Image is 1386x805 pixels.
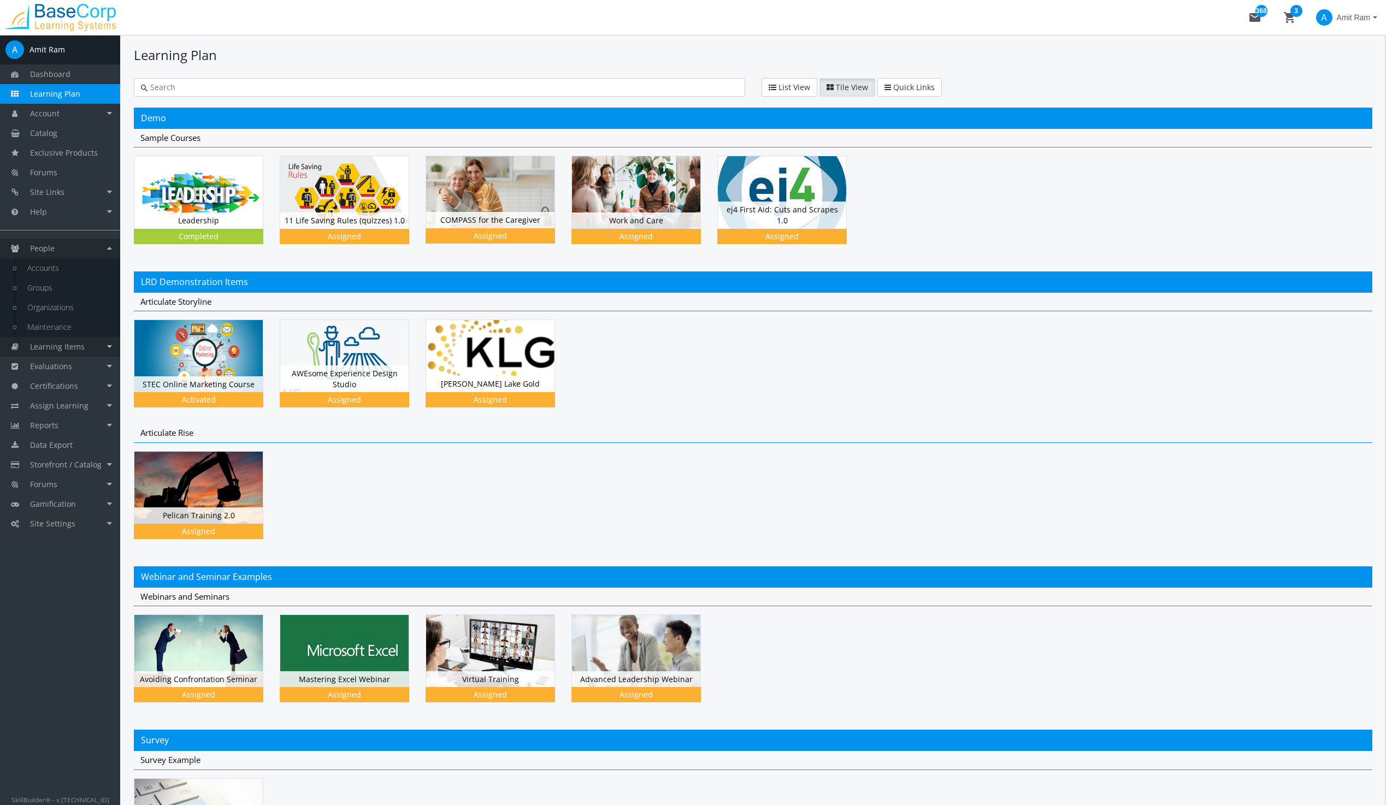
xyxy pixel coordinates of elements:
[30,44,65,55] div: Amit Ram
[30,147,98,158] span: Exclusive Products
[30,206,47,217] span: Help
[30,361,72,371] span: Evaluations
[30,400,89,411] span: Assign Learning
[778,82,810,92] span: List View
[30,499,76,509] span: Gamification
[141,571,272,583] span: Webinar and Seminar Examples
[426,212,555,228] div: COMPASS for the Caregiver
[574,689,699,700] div: Assigned
[16,317,120,337] a: Maintenance
[141,112,166,124] span: Demo
[426,319,571,424] div: [PERSON_NAME] Lake Gold
[134,671,263,688] div: Avoiding Confrontation Seminar
[574,231,699,242] div: Assigned
[282,231,407,242] div: Assigned
[719,231,845,242] div: Assigned
[893,82,935,92] span: Quick Links
[30,243,55,253] span: People
[16,278,120,298] a: Groups
[1248,11,1261,24] mat-icon: mail
[426,156,571,260] div: COMPASS for the Caregiver
[1337,8,1370,27] span: Amit Ram
[30,128,57,138] span: Catalog
[717,156,863,260] div: ej4 First Aid: Cuts and Scrapes 1.0
[134,376,263,393] div: STEC Online Marketing Course
[30,440,73,450] span: Data Export
[426,614,571,719] div: Virtual Training
[280,614,426,719] div: Mastering Excel Webinar
[141,276,248,288] span: LRD Demonstration Items
[30,108,60,119] span: Account
[30,187,64,197] span: Site Links
[148,82,738,93] input: Search
[572,671,700,688] div: Advanced Leadership Webinar
[428,689,553,700] div: Assigned
[134,319,280,424] div: STEC Online Marketing Course
[134,212,263,229] div: Leadership
[280,156,426,260] div: 11 Life Saving Rules (quizzes) 1.0
[11,795,109,804] small: SkillBuilder® - v.[TECHNICAL_ID]
[1316,9,1332,26] span: A
[30,167,57,177] span: Forums
[30,420,58,430] span: Reports
[30,459,102,470] span: Storefront / Catalog
[280,319,426,424] div: AWEsome Experience Design Studio
[282,394,407,405] div: Assigned
[571,156,717,260] div: Work and Care
[140,132,200,143] span: Sample Courses
[718,202,846,228] div: ej4 First Aid: Cuts and Scrapes 1.0
[280,212,409,229] div: 11 Life Saving Rules (quizzes) 1.0
[140,754,200,765] span: Survey Example
[30,341,85,352] span: Learning Items
[280,671,409,688] div: Mastering Excel Webinar
[136,231,261,242] div: Completed
[30,518,75,529] span: Site Settings
[426,376,555,392] div: [PERSON_NAME] Lake Gold
[30,479,57,489] span: Forums
[428,394,553,405] div: Assigned
[134,156,280,260] div: Leadership
[1283,11,1296,24] mat-icon: shopping_cart
[134,507,263,524] div: Pelican Training 2.0
[571,614,717,719] div: Advanced Leadership Webinar
[30,381,78,391] span: Certifications
[141,734,169,746] span: Survey
[5,40,24,59] span: A
[282,689,407,700] div: Assigned
[280,365,409,392] div: AWEsome Experience Design Studio
[134,451,280,555] div: Pelican Training 2.0
[30,88,80,99] span: Learning Plan
[136,689,261,700] div: Assigned
[16,298,120,317] a: Organizations
[134,46,1372,64] h1: Learning Plan
[16,258,120,278] a: Accounts
[30,69,70,79] span: Dashboard
[136,394,261,405] div: Activated
[134,614,280,719] div: Avoiding Confrontation Seminar
[428,230,553,241] div: Assigned
[140,296,211,307] span: Articulate Storyline
[140,591,229,602] span: Webinars and Seminars
[426,671,555,688] div: Virtual Training
[572,212,700,229] div: Work and Care
[136,526,261,537] div: Assigned
[140,427,193,438] span: Articulate Rise
[836,82,868,92] span: Tile View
